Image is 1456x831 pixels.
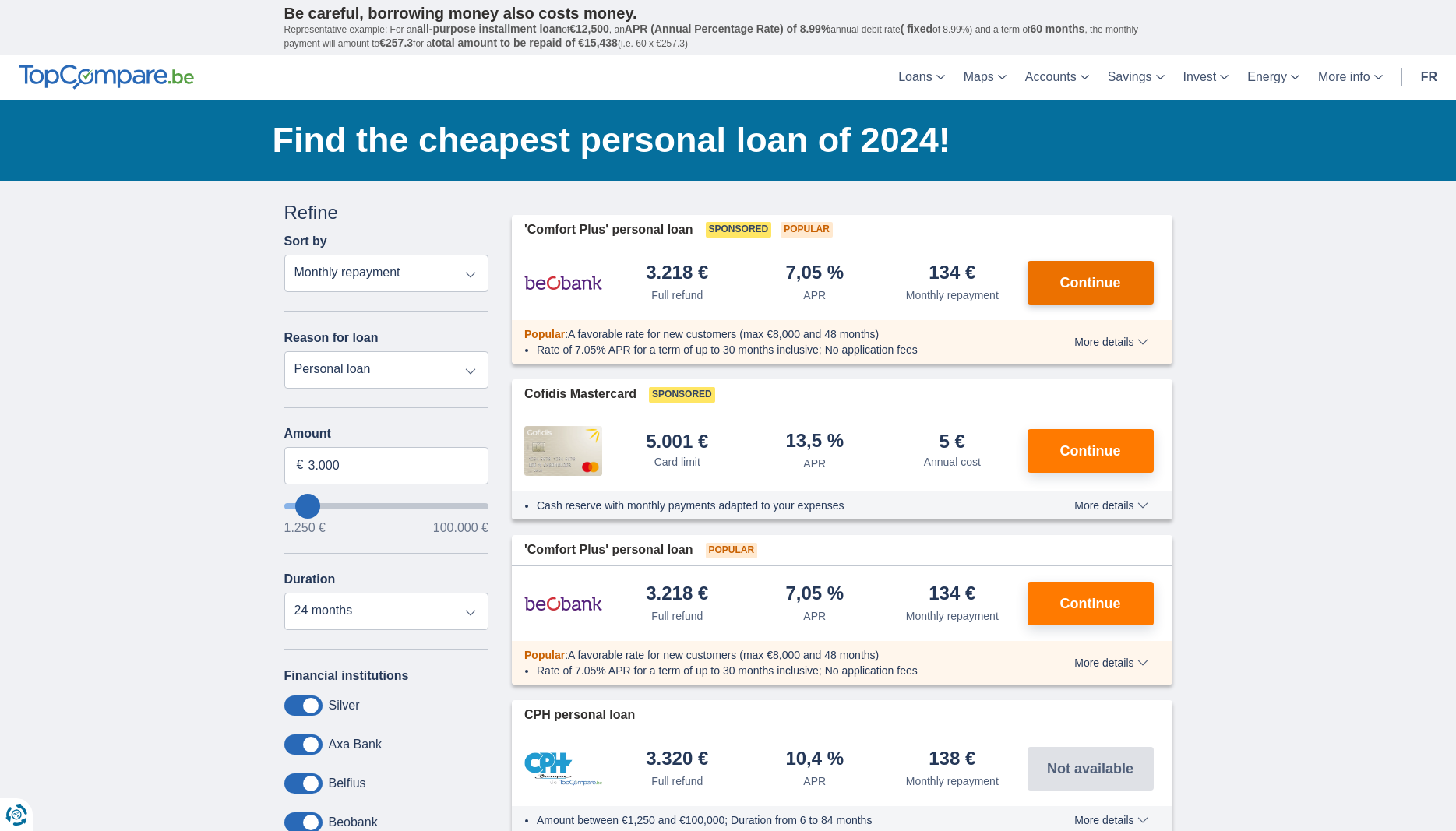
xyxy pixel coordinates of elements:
div: 3.218 € [646,584,708,605]
div: 138 € [929,749,975,770]
span: Popular [781,222,833,238]
div: 7,05 % [785,584,844,605]
span: Continue [1060,276,1121,290]
span: 1.250 € [284,522,326,534]
div: APR [803,608,826,624]
label: Sort by [284,234,327,248]
label: Axa Bank [329,738,382,752]
div: Full refund [651,608,703,624]
div: 5 € [940,432,965,451]
label: Reason for loan [284,331,379,345]
button: Continue [1028,429,1154,473]
button: More details [1063,657,1159,669]
span: € [297,456,304,474]
img: pret personnel Beobank [524,263,602,302]
span: More details [1074,336,1148,347]
span: A favorable rate for new customers (max €8,000 and 48 months) [568,649,879,661]
span: Sponsored [649,387,715,403]
label: Silver [329,699,360,713]
button: More details [1063,499,1159,512]
div: Refine [284,199,489,226]
img: pret personnel Beobank [524,584,602,623]
button: Continue [1028,261,1154,305]
p: Representative example: For an of , an annual debit rate of 8.99%) and a term of , the monthly pa... [284,23,1172,51]
li: Cash reserve with monthly payments adapted to your expenses [537,498,1017,513]
label: Duration [284,572,336,586]
input: wantToBorrow [284,503,489,509]
span: Cofidis Mastercard [524,386,636,403]
img: pret personnel Cofidis CC [524,426,602,476]
div: APR [803,287,826,303]
a: Invest [1174,55,1239,100]
span: 'Comfort Plus' personal loan [524,221,693,239]
span: €257.3 [379,37,413,49]
div: Full refund [651,287,703,303]
p: Be careful, borrowing money also costs money. [284,4,1172,23]
span: Popular [524,328,565,340]
a: Savings [1098,55,1174,100]
span: ( fixed [901,23,932,35]
label: Amount [284,427,489,441]
div: APR [803,456,826,471]
span: Popular [706,543,758,558]
div: 134 € [929,584,975,605]
a: More info [1309,55,1392,100]
span: Sponsored [706,222,772,238]
div: 7,05 % [785,263,844,284]
div: Annual cost [924,454,981,470]
span: Popular [524,649,565,661]
span: More details [1074,657,1148,668]
label: Financial institutions [284,669,409,683]
button: More details [1063,336,1159,348]
span: all-purpose installment loan [417,23,562,35]
div: Monthly repayment [906,287,999,303]
div: 3.320 € [646,749,708,770]
span: More details [1074,815,1148,826]
span: 100.000 € [433,522,488,534]
span: 'Comfort Plus' personal loan [524,541,693,559]
a: fr [1412,55,1447,100]
label: Belfius [329,776,366,791]
span: Not available [1047,762,1133,776]
div: 134 € [929,263,975,284]
div: Monthly repayment [906,608,999,624]
img: TopCompare [19,65,194,90]
div: Monthly repayment [906,773,999,789]
div: : [512,326,1030,342]
img: pret personnel CPH Banque [524,752,602,786]
div: APR [803,773,826,789]
span: More details [1074,500,1148,511]
button: Not available [1028,747,1154,791]
li: Amount between €1,250 and €100,000; Duration from 6 to 84 months [537,812,1017,828]
a: Energy [1238,55,1309,100]
li: Rate of 7.05% APR for a term of up to 30 months inclusive; No application fees [537,663,1017,678]
span: 60 months [1030,23,1084,35]
label: Beobank [329,815,378,829]
span: Continue [1060,597,1121,611]
div: : [512,647,1030,663]
a: Loans [889,55,954,100]
h1: Find the cheapest personal loan of 2024! [273,116,1172,164]
span: €12,500 [569,23,609,35]
span: A favorable rate for new customers (max €8,000 and 48 months) [568,328,879,340]
div: 13,5 % [785,431,844,452]
a: Accounts [1016,55,1098,100]
div: Card limit [654,454,700,470]
span: CPH personal loan [524,706,635,724]
span: Continue [1060,444,1121,458]
button: More details [1063,814,1159,826]
li: Rate of 7.05% APR for a term of up to 30 months inclusive; No application fees [537,342,1017,357]
div: 3.218 € [646,263,708,284]
a: Maps [954,55,1016,100]
span: APR (Annual Percentage Rate) of 8.99% [625,23,831,35]
div: 5.001 € [646,432,708,451]
button: Continue [1028,582,1154,625]
div: 10,4 % [785,749,844,770]
span: total amount to be repaid of €15,438 [432,37,618,49]
div: Full refund [651,773,703,789]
